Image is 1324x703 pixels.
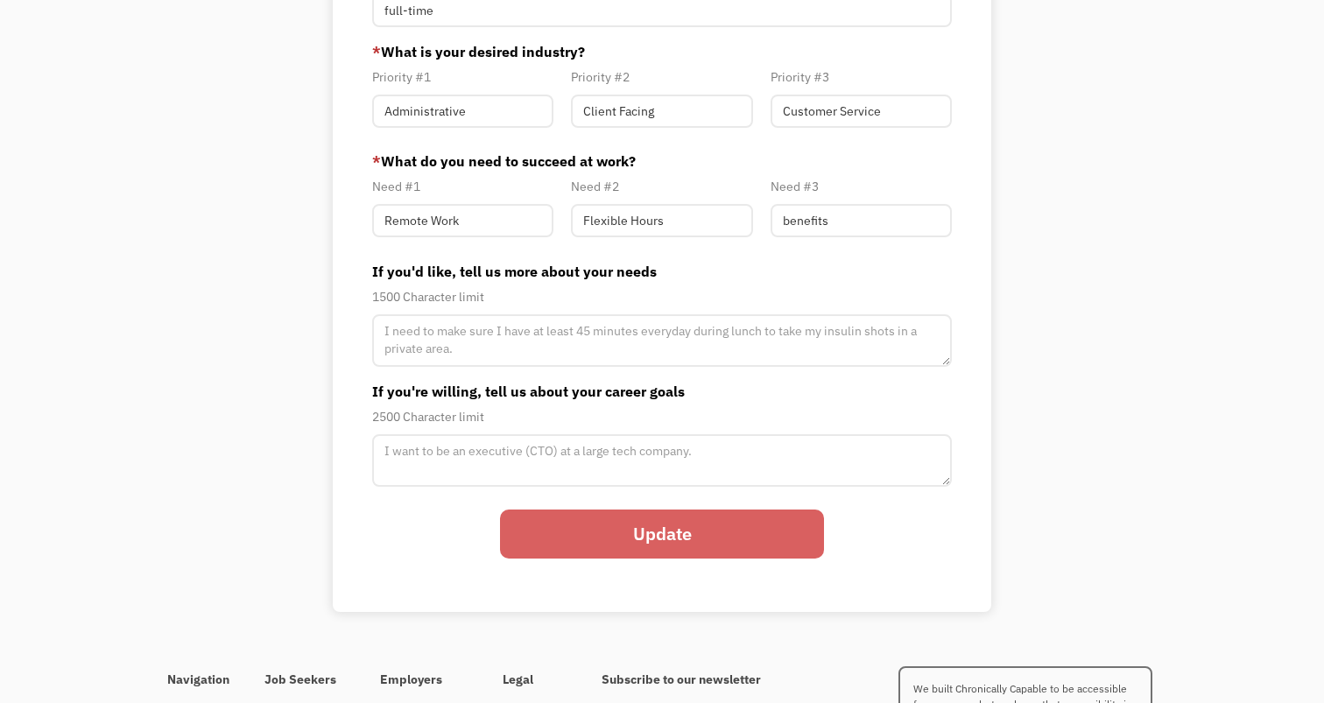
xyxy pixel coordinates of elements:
div: Priority #1 [372,67,553,88]
input: Update [500,510,824,559]
label: If you'd like, tell us more about your needs [372,261,951,282]
div: Need #2 [571,176,752,197]
h4: Subscribe to our newsletter [602,672,801,688]
div: 1500 Character limit [372,286,951,307]
label: If you're willing, tell us about your career goals [372,381,951,402]
label: What is your desired industry? [372,41,951,62]
div: Priority #2 [571,67,752,88]
label: What do you need to succeed at work? [372,151,951,172]
h4: Navigation [167,672,229,688]
h4: Job Seekers [264,672,345,688]
div: Priority #3 [771,67,952,88]
div: 2500 Character limit [372,406,951,427]
div: Need #3 [771,176,952,197]
h4: Employers [380,672,468,688]
h4: Legal [503,672,567,688]
div: Need #1 [372,176,553,197]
